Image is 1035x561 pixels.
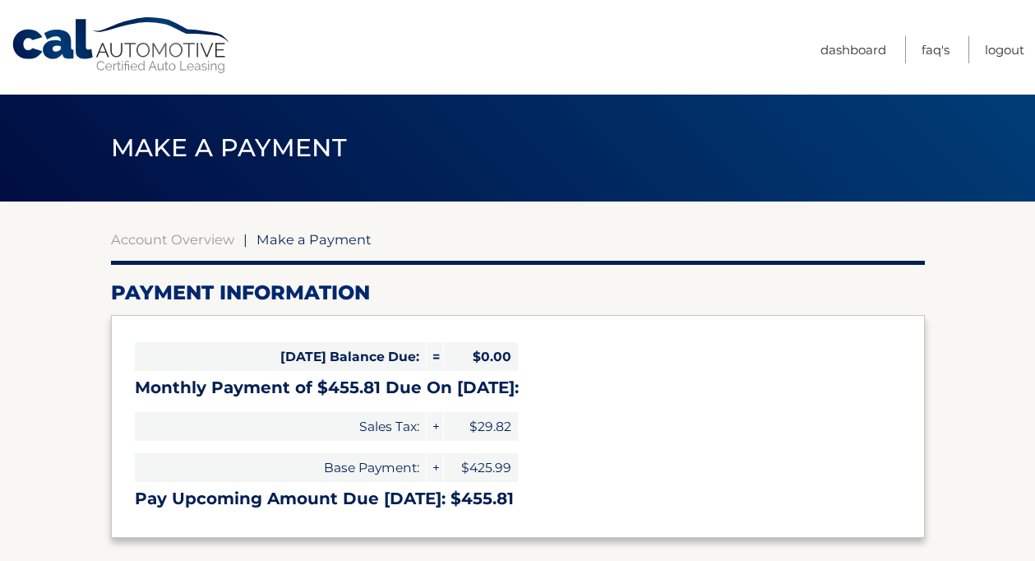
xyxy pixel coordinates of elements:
[135,342,426,371] span: [DATE] Balance Due:
[427,412,443,441] span: +
[444,412,518,441] span: $29.82
[111,231,234,248] a: Account Overview
[135,453,426,482] span: Base Payment:
[444,453,518,482] span: $425.99
[985,36,1024,63] a: Logout
[427,453,443,482] span: +
[135,378,901,398] h3: Monthly Payment of $455.81 Due On [DATE]:
[256,231,372,248] span: Make a Payment
[444,342,518,371] span: $0.00
[427,342,443,371] span: =
[11,16,233,75] a: Cal Automotive
[243,231,247,248] span: |
[111,132,347,163] span: Make a Payment
[922,36,950,63] a: FAQ's
[135,412,426,441] span: Sales Tax:
[111,280,925,305] h2: Payment Information
[135,489,901,509] h3: Pay Upcoming Amount Due [DATE]: $455.81
[820,36,886,63] a: Dashboard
